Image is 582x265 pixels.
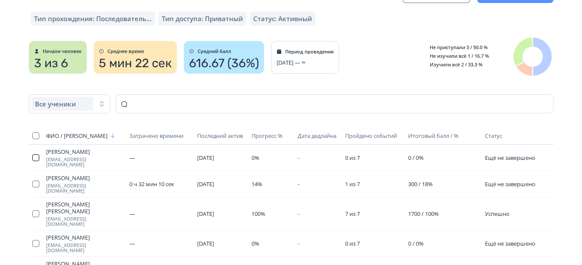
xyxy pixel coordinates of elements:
[46,201,123,215] span: [PERSON_NAME] [PERSON_NAME]
[423,53,489,59] span: Не изучили всё 1 / 16.7 %
[197,132,243,139] span: Последний актив
[46,148,123,155] span: [PERSON_NAME]
[423,61,483,68] span: Изучили всё 2 / 33.3 %
[29,94,110,113] button: Все ученики
[408,154,424,162] span: 0 / 0%
[345,240,360,247] span: 0 из 7
[485,210,510,218] span: Успешно
[129,240,135,247] span: —
[345,131,399,141] button: Пройдено событий
[46,148,123,167] a: [PERSON_NAME][EMAIL_ADDRESS][DOMAIN_NAME]
[298,180,299,188] span: -
[345,210,360,218] span: 7 из 7
[198,49,231,54] span: Средний балл
[298,210,299,218] span: -
[345,154,360,162] span: 0 из 7
[197,240,214,247] span: [DATE]
[285,49,333,54] span: Период проведения
[197,131,245,141] button: Последний актив
[46,234,123,253] a: [PERSON_NAME][EMAIL_ADDRESS][DOMAIN_NAME]
[298,131,338,141] button: Дата дедлайна
[129,154,135,162] span: —
[189,56,259,70] span: 616.67 (36%)
[197,180,214,188] span: [DATE]
[423,44,488,50] span: Не приступали 3 / 50.0 %
[46,132,107,139] span: ФИО / [PERSON_NAME]
[408,132,459,139] span: Итоговый балл / %
[408,180,433,188] span: 300 / 18%
[345,132,397,139] span: Пройдено событий
[345,180,360,188] span: 1 из 7
[408,131,460,141] button: Итоговый балл / %
[252,180,262,188] span: 14%
[129,132,183,139] span: Затрачено времени
[46,216,123,227] span: [EMAIL_ADDRESS][DOMAIN_NAME]
[252,240,259,247] span: 0%
[485,180,535,188] span: Ещё не завершено
[197,210,214,218] span: [DATE]
[46,201,123,227] a: [PERSON_NAME] [PERSON_NAME][EMAIL_ADDRESS][DOMAIN_NAME]
[298,154,299,162] span: -
[162,14,243,23] span: Тип доступа: Приватный
[34,14,151,23] span: Тип прохождения: Последовательный режим
[485,240,535,247] span: Ещё не завершено
[277,59,305,66] span: [DATE] — ∞
[46,243,123,253] span: [EMAIL_ADDRESS][DOMAIN_NAME]
[46,175,123,193] a: [PERSON_NAME][EMAIL_ADDRESS][DOMAIN_NAME]
[252,210,265,218] span: 100%
[43,49,82,54] span: Начали человек
[298,240,299,247] span: -
[129,210,135,218] span: —
[107,49,144,54] span: Среднее время
[99,56,172,70] span: 5 мин 22 сек
[252,131,284,141] button: Прогресс %
[34,56,68,70] span: 3 из 6
[129,131,185,141] button: Затрачено времени
[253,14,312,23] span: Статус: Активный
[129,180,174,188] span: 0 ч 32 мин 10 сек
[298,132,337,139] span: Дата дедлайна
[252,154,259,162] span: 0%
[46,131,118,141] button: ФИО / [PERSON_NAME]
[46,234,123,241] span: [PERSON_NAME]
[408,210,439,218] span: 1700 / 100%
[485,132,502,140] span: Статус
[197,154,214,162] span: [DATE]
[46,183,123,193] span: [EMAIL_ADDRESS][DOMAIN_NAME]
[46,157,123,167] span: [EMAIL_ADDRESS][DOMAIN_NAME]
[35,100,76,108] span: Все ученики
[485,154,535,162] span: Ещё не завершено
[252,132,283,139] span: Прогресс %
[46,175,123,181] span: [PERSON_NAME]
[408,240,424,247] span: 0 / 0%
